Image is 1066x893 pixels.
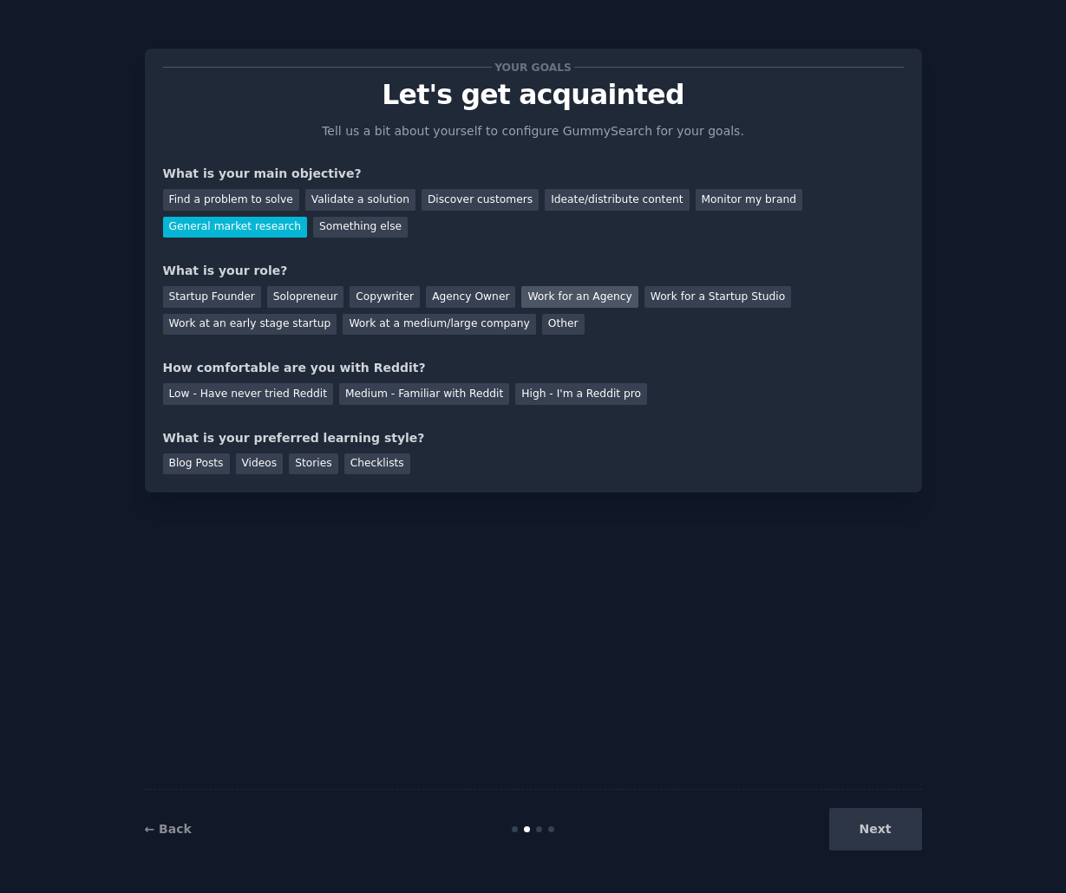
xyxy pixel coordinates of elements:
[344,453,410,475] div: Checklists
[163,80,904,110] p: Let's get acquainted
[236,453,284,475] div: Videos
[163,286,261,308] div: Startup Founder
[163,262,904,280] div: What is your role?
[350,286,420,308] div: Copywriter
[163,165,904,183] div: What is your main objective?
[163,453,230,475] div: Blog Posts
[163,383,333,405] div: Low - Have never tried Reddit
[163,429,904,447] div: What is your preferred learning style?
[163,189,299,211] div: Find a problem to solve
[163,359,904,377] div: How comfortable are you with Reddit?
[339,383,509,405] div: Medium - Familiar with Reddit
[289,453,337,475] div: Stories
[267,286,343,308] div: Solopreneur
[313,217,408,238] div: Something else
[145,822,192,836] a: ← Back
[545,189,689,211] div: Ideate/distribute content
[163,217,308,238] div: General market research
[163,314,337,336] div: Work at an early stage startup
[644,286,791,308] div: Work for a Startup Studio
[492,58,575,76] span: Your goals
[696,189,802,211] div: Monitor my brand
[521,286,638,308] div: Work for an Agency
[542,314,585,336] div: Other
[515,383,647,405] div: High - I'm a Reddit pro
[315,122,752,140] p: Tell us a bit about yourself to configure GummySearch for your goals.
[422,189,539,211] div: Discover customers
[343,314,535,336] div: Work at a medium/large company
[305,189,415,211] div: Validate a solution
[426,286,515,308] div: Agency Owner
